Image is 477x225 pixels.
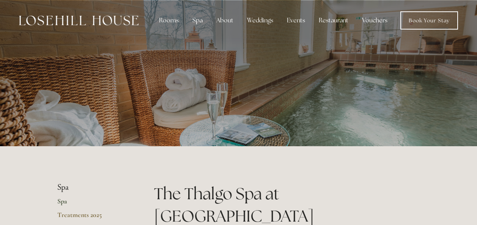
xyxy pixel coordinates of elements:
div: Restaurant [313,13,354,28]
div: About [210,13,239,28]
a: Spa [57,197,130,211]
img: Losehill House [19,16,139,25]
a: Treatments 2025 [57,211,130,224]
div: Rooms [153,13,185,28]
a: Book Your Stay [400,11,458,30]
div: Weddings [241,13,279,28]
div: Spa [186,13,209,28]
a: Vouchers [356,13,394,28]
li: Spa [57,183,130,192]
div: Events [281,13,311,28]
